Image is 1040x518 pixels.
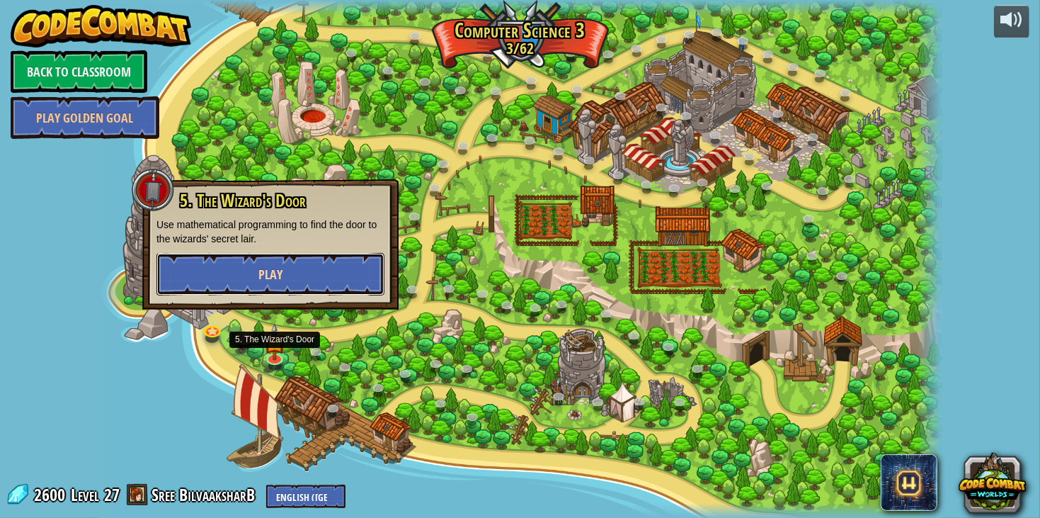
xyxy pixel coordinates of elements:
[34,483,69,506] span: 2600
[152,483,259,506] a: Sree BilvaaksharB
[11,96,159,139] a: Play Golden Goal
[994,5,1029,38] button: Adjust volume
[258,266,282,283] span: Play
[264,324,285,361] img: level-banner-started.png
[104,483,120,506] span: 27
[71,483,99,507] span: Level
[156,218,384,246] p: Use mathematical programming to find the door to the wizards' secret lair.
[11,5,192,47] img: CodeCombat - Learn how to code by playing a game
[11,50,147,93] a: Back to Classroom
[180,188,306,213] span: 5. The Wizard's Door
[156,253,384,295] button: Play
